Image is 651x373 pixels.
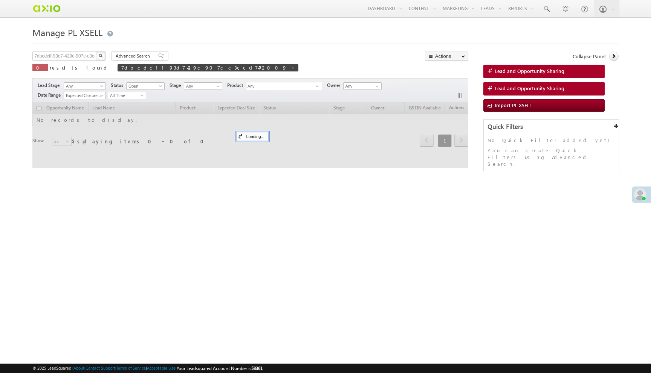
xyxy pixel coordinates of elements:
span: Owner [327,82,343,89]
span: © 2025 LeadSquared | | | | | [32,365,263,372]
div: Quick Filters [484,120,619,134]
span: results found [50,64,110,71]
span: Any [64,83,103,89]
span: Advanced Search [116,53,152,59]
a: Any [64,82,106,90]
a: Lead and Opportunity Sharing [483,82,605,96]
div: Loading... [236,132,268,141]
input: Type to Search [343,82,382,90]
span: 0 [36,64,44,71]
a: Acceptable Use [147,365,176,370]
a: All Time [108,92,146,99]
span: Collapse Panel [573,53,605,60]
a: Terms of Service [116,365,146,370]
a: Any [184,82,222,90]
a: About [73,365,84,370]
span: Open [127,83,162,89]
a: Show All Items [371,83,381,90]
a: Contact Support [86,365,115,370]
span: Product [227,82,246,89]
span: Status [111,82,126,89]
p: You can create Quick Filters using Advanced Search. [487,147,615,167]
img: Custom Logo [32,2,61,15]
button: Actions [425,52,468,61]
p: No Quick Filter added yet! [487,137,615,144]
span: 58361 [251,365,263,371]
span: select [316,84,322,88]
span: Stage [170,82,184,89]
span: Your Leadsquared Account Number is [177,365,263,371]
span: Manage PL XSELL [32,26,102,38]
span: Date Range [38,92,64,99]
span: Lead Stage [38,82,63,89]
span: 7dbcdcff-93d7-429c-907c-c3ccd7472009 [121,64,287,71]
span: Any [184,83,220,89]
span: Import PL XSELL [495,102,532,108]
a: Open [126,82,165,90]
div: Any [246,82,322,90]
span: All Time [108,92,144,99]
span: Expected Closure Date [64,92,103,99]
span: Lead and Opportunity Sharing [495,85,564,92]
a: Lead and Opportunity Sharing [483,65,605,78]
a: Expected Closure Date [64,92,106,99]
span: Any [246,82,316,91]
img: Search [99,54,102,58]
span: Lead and Opportunity Sharing [495,68,564,74]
